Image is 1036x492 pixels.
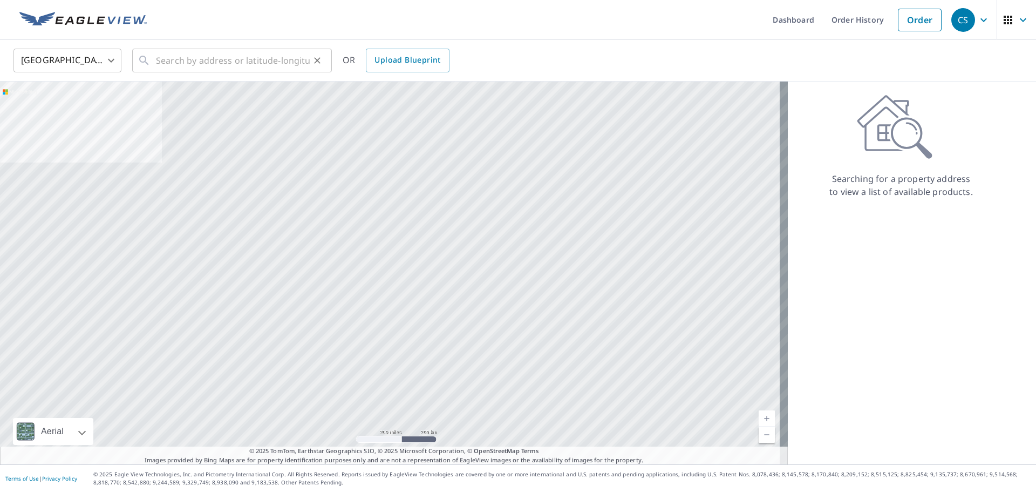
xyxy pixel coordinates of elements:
[156,45,310,76] input: Search by address or latitude-longitude
[93,470,1031,487] p: © 2025 Eagle View Technologies, Inc. and Pictometry International Corp. All Rights Reserved. Repo...
[951,8,975,32] div: CS
[13,45,121,76] div: [GEOGRAPHIC_DATA]
[310,53,325,68] button: Clear
[366,49,449,72] a: Upload Blueprint
[898,9,942,31] a: Order
[521,447,539,455] a: Terms
[5,475,39,482] a: Terms of Use
[5,475,77,482] p: |
[13,418,93,445] div: Aerial
[343,49,449,72] div: OR
[19,12,147,28] img: EV Logo
[759,410,775,427] a: Current Level 5, Zoom In
[42,475,77,482] a: Privacy Policy
[829,172,973,198] p: Searching for a property address to view a list of available products.
[474,447,519,455] a: OpenStreetMap
[38,418,67,445] div: Aerial
[374,53,440,67] span: Upload Blueprint
[759,427,775,443] a: Current Level 5, Zoom Out
[249,447,539,456] span: © 2025 TomTom, Earthstar Geographics SIO, © 2025 Microsoft Corporation, ©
